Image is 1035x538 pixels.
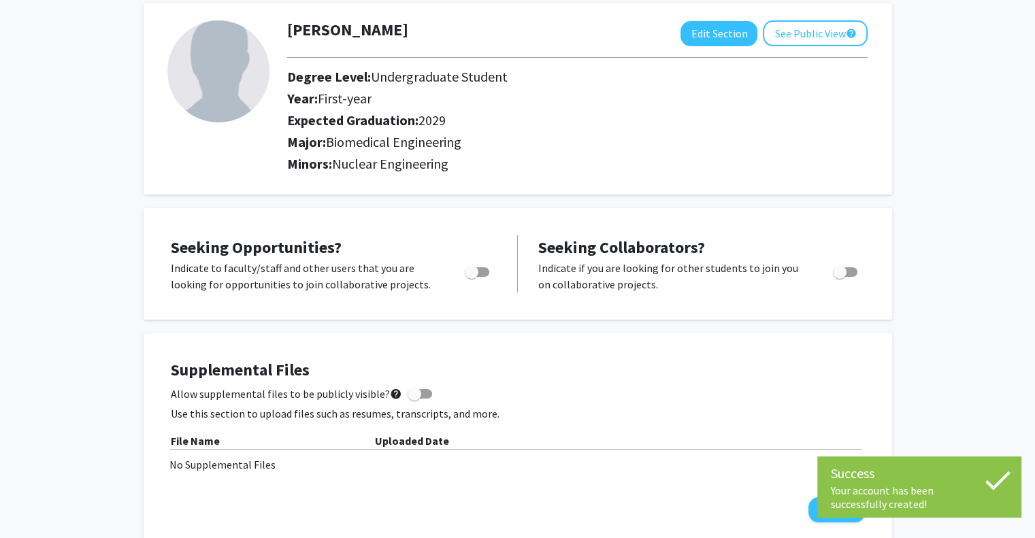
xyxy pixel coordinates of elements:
p: Indicate to faculty/staff and other users that you are looking for opportunities to join collabor... [171,260,439,292]
button: Add File [808,497,865,522]
div: Toggle [459,260,497,280]
mat-icon: help [845,25,856,41]
iframe: Chat [10,477,58,528]
button: See Public View [763,20,868,46]
h2: Major: [287,134,868,150]
p: Use this section to upload files such as resumes, transcripts, and more. [171,405,865,422]
h2: Year: [287,90,791,107]
h2: Expected Graduation: [287,112,791,129]
span: Biomedical Engineering [326,133,461,150]
h1: [PERSON_NAME] [287,20,408,40]
span: Seeking Collaborators? [538,237,705,258]
span: Allow supplemental files to be publicly visible? [171,386,402,402]
span: First-year [318,90,372,107]
div: Your account has been successfully created! [831,484,1008,511]
p: Indicate if you are looking for other students to join you on collaborative projects. [538,260,807,292]
b: File Name [171,434,220,448]
span: Undergraduate Student [371,68,508,85]
h4: Supplemental Files [171,360,865,380]
mat-icon: help [390,386,402,402]
span: Seeking Opportunities? [171,237,342,258]
div: No Supplemental Files [169,456,866,473]
img: Profile Picture [167,20,269,122]
span: Nuclear Engineering [332,155,448,172]
span: 2029 [418,112,446,129]
h2: Minors: [287,156,868,172]
div: Toggle [827,260,865,280]
button: Edit Section [680,21,757,46]
h2: Degree Level: [287,69,791,85]
div: Success [831,463,1008,484]
b: Uploaded Date [375,434,449,448]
